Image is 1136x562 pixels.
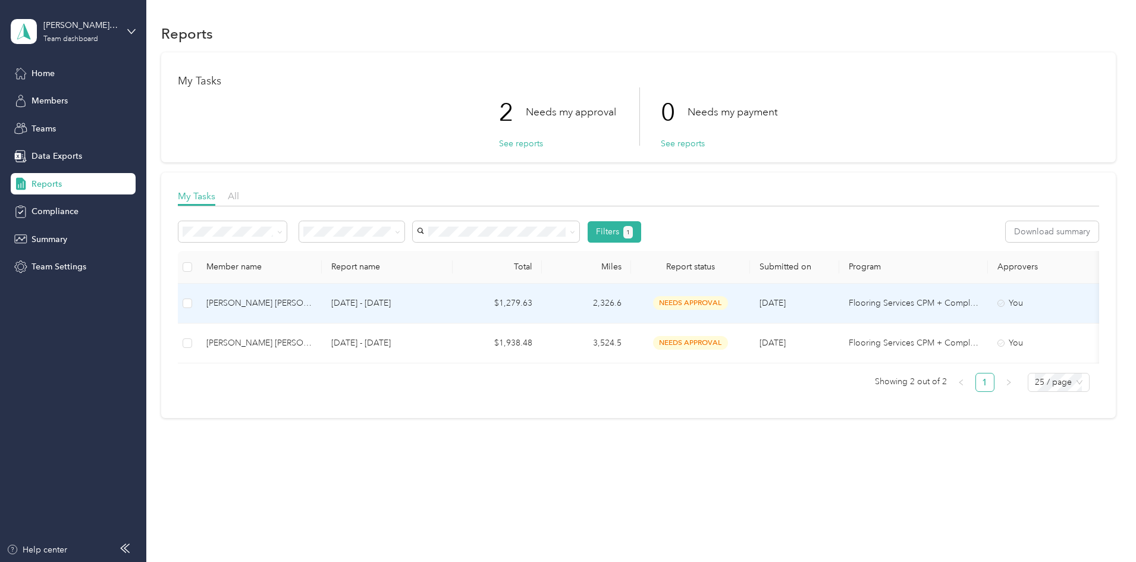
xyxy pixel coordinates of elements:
[322,251,453,284] th: Report name
[43,19,118,32] div: [PERSON_NAME]'t Team
[32,123,56,135] span: Teams
[228,190,239,202] span: All
[551,262,622,272] div: Miles
[976,373,994,391] a: 1
[32,260,86,273] span: Team Settings
[161,27,213,40] h1: Reports
[43,36,98,43] div: Team dashboard
[542,324,631,363] td: 3,524.5
[32,95,68,107] span: Members
[999,373,1018,392] li: Next Page
[197,251,322,284] th: Member name
[653,336,728,350] span: needs approval
[839,284,988,324] td: Flooring Services CPM + Compliance
[32,233,67,246] span: Summary
[875,373,947,391] span: Showing 2 out of 2
[839,324,988,363] td: Flooring Services CPM + Compliance
[952,373,971,392] li: Previous Page
[1069,495,1136,562] iframe: Everlance-gr Chat Button Frame
[997,337,1097,350] div: You
[958,379,965,386] span: left
[760,298,786,308] span: [DATE]
[453,284,542,324] td: $1,279.63
[1006,221,1099,242] button: Download summary
[178,75,1099,87] h1: My Tasks
[499,87,526,137] p: 2
[206,337,312,350] div: [PERSON_NAME] [PERSON_NAME]
[178,190,215,202] span: My Tasks
[462,262,532,272] div: Total
[988,251,1107,284] th: Approvers
[542,284,631,324] td: 2,326.6
[331,337,443,350] p: [DATE] - [DATE]
[1005,379,1012,386] span: right
[32,178,62,190] span: Reports
[526,105,616,120] p: Needs my approval
[641,262,740,272] span: Report status
[688,105,777,120] p: Needs my payment
[653,296,728,310] span: needs approval
[206,297,312,310] div: [PERSON_NAME] [PERSON_NAME]
[623,226,633,238] button: 1
[1035,373,1082,391] span: 25 / page
[661,87,688,137] p: 0
[952,373,971,392] button: left
[849,297,978,310] p: Flooring Services CPM + Compliance
[661,137,705,150] button: See reports
[32,67,55,80] span: Home
[849,337,978,350] p: Flooring Services CPM + Compliance
[760,338,786,348] span: [DATE]
[839,251,988,284] th: Program
[32,205,79,218] span: Compliance
[453,324,542,363] td: $1,938.48
[999,373,1018,392] button: right
[499,137,543,150] button: See reports
[997,297,1097,310] div: You
[32,150,82,162] span: Data Exports
[750,251,839,284] th: Submitted on
[331,297,443,310] p: [DATE] - [DATE]
[626,227,630,238] span: 1
[1028,373,1090,392] div: Page Size
[206,262,312,272] div: Member name
[975,373,994,392] li: 1
[7,544,67,556] button: Help center
[588,221,642,243] button: Filters1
